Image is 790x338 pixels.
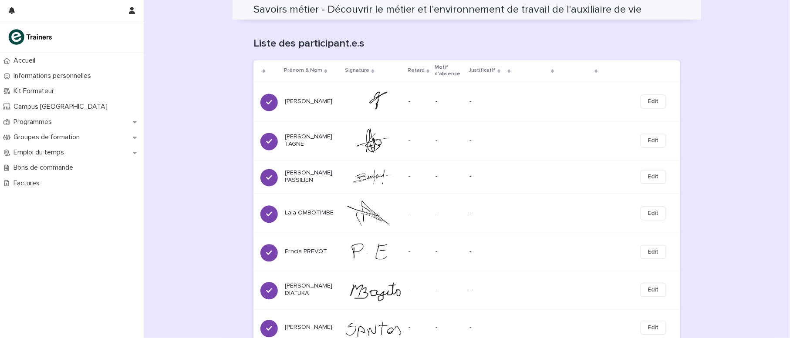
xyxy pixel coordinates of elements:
tr: [PERSON_NAME] DIAFUKA-- --Edit [253,271,680,309]
p: Emploi du temps [10,148,71,157]
button: Edit [641,95,666,109]
p: - [436,98,463,106]
p: Informations personnelles [10,72,98,80]
p: Prénom & Nom [284,66,322,76]
p: [PERSON_NAME] [285,324,339,331]
img: 5OfwLBGH4B19Xi-7t7floDBWRlm0iju1WymolytuiQs [346,278,401,302]
img: Wqpf1_vxZtFJdNqJvcVmiwocOoXyZrH5zwIIYvH23xY [346,170,401,184]
span: Edit [648,324,659,332]
p: [PERSON_NAME] TAGNE [285,134,339,148]
p: Groupes de formation [10,133,87,141]
p: Kit Formateur [10,87,61,95]
tr: Lala OMBOTIMBE-- --Edit [253,194,680,233]
p: - [436,248,463,256]
tr: [PERSON_NAME] PASSILIEN-- --Edit [253,160,680,194]
img: -WqtDsiio1KCgDwrKgZAgtRYrDs-pKfHPDw-8aaPj7E [346,201,401,226]
img: Eu2CulH4KziwL5VXsBfelVDNgaCkX-Ht7LrcUmlXF9c [346,129,401,153]
p: [PERSON_NAME] DIAFUKA [285,283,339,298]
p: - [409,247,412,256]
span: Edit [648,137,659,145]
button: Edit [641,134,666,148]
p: - [436,287,463,294]
p: - [436,137,463,144]
p: - [436,173,463,181]
p: [PERSON_NAME] PASSILIEN [285,170,339,184]
button: Edit [641,170,666,184]
p: Accueil [10,57,42,65]
p: Signature [345,66,369,76]
p: - [470,324,500,331]
p: - [436,210,463,217]
button: Edit [641,245,666,259]
p: - [470,210,500,217]
img: umUiPfyJQ3B_ZuhY9Yi7o-LyOlKgtqrOEB_3qW2ikFU [346,89,401,114]
p: - [409,135,412,144]
p: - [470,287,500,294]
span: Edit [648,173,659,181]
span: Edit [648,248,659,257]
button: Edit [641,321,666,335]
p: Erncia PREVOT [285,248,339,256]
p: - [409,171,412,181]
p: Motif d'absence [435,63,464,79]
p: Retard [408,66,425,76]
span: Edit [648,209,659,218]
p: - [470,248,500,256]
button: Edit [641,207,666,221]
tr: [PERSON_NAME] TAGNE-- --Edit [253,122,680,161]
button: Edit [641,283,666,297]
tr: Erncia PREVOT-- --Edit [253,233,680,271]
p: - [470,98,500,106]
span: Edit [648,286,659,294]
img: K0CqGN7SDeD6s4JG8KQk [7,28,55,46]
p: Programmes [10,118,59,126]
p: - [409,322,412,331]
p: Bons de commande [10,164,80,172]
p: [PERSON_NAME] [285,98,339,106]
span: Edit [648,97,659,106]
p: - [409,97,412,106]
p: - [409,285,412,294]
p: - [436,324,463,331]
h1: Liste des participant.e.s [253,37,680,50]
p: - [470,137,500,144]
img: CG7Cm7d3Vam1ikdX8HS1-4_o5Py2yoFEBjPv7vJrxKw [346,241,401,264]
tr: [PERSON_NAME]-- --Edit [253,82,680,121]
p: Justificatif [469,66,496,76]
p: - [470,173,500,181]
h2: Savoirs métier - Découvrir le métier et l'environnement de travail de l'auxiliaire de vie [253,3,642,16]
p: - [409,208,412,217]
p: Lala OMBOTIMBE [285,210,339,217]
p: Campus [GEOGRAPHIC_DATA] [10,103,115,111]
p: Factures [10,179,47,187]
